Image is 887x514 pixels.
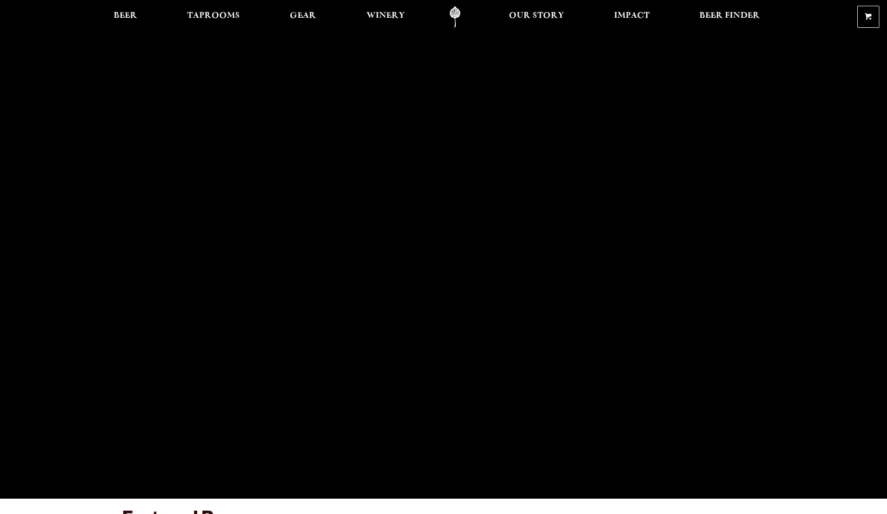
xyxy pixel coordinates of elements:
span: Winery [367,12,405,20]
a: Gear [284,6,322,28]
span: Taprooms [187,12,240,20]
a: Our Story [503,6,570,28]
span: Beer [114,12,137,20]
a: Odell Home [437,6,473,28]
a: Beer Finder [693,6,766,28]
a: Impact [608,6,656,28]
a: Beer [107,6,143,28]
span: Gear [290,12,316,20]
a: Taprooms [181,6,246,28]
span: Our Story [509,12,564,20]
a: Winery [360,6,411,28]
span: Impact [614,12,650,20]
span: Beer Finder [699,12,760,20]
